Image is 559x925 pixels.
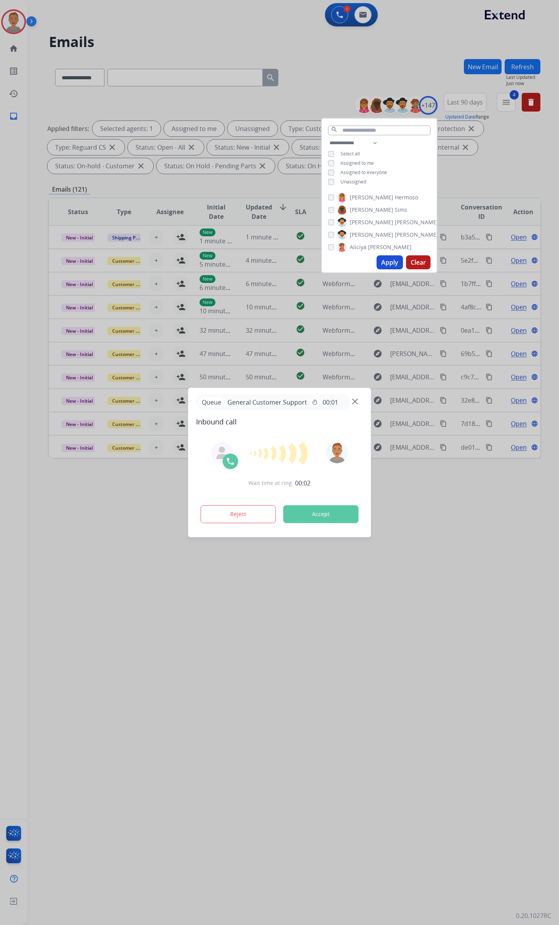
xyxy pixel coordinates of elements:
[350,194,393,201] span: [PERSON_NAME]
[326,442,348,463] img: avatar
[350,206,393,214] span: [PERSON_NAME]
[340,150,360,157] span: Select all
[352,399,358,405] img: close-button
[196,416,363,427] span: Inbound call
[350,231,393,239] span: [PERSON_NAME]
[216,447,228,459] img: agent-avatar
[312,399,318,405] mat-icon: timer
[377,255,403,269] button: Apply
[340,160,374,166] span: Assigned to me
[368,243,411,251] span: [PERSON_NAME]
[331,126,338,133] mat-icon: search
[340,169,387,176] span: Assigned to everyone
[283,505,359,523] button: Accept
[395,231,438,239] span: [PERSON_NAME]
[323,398,338,407] span: 00:01
[226,457,235,466] img: call-icon
[295,478,311,488] span: 00:02
[395,218,438,226] span: [PERSON_NAME]
[340,178,366,185] span: Unassigned
[350,243,366,251] span: Aliciya
[350,218,393,226] span: [PERSON_NAME]
[199,397,224,407] p: Queue
[248,479,293,487] span: Wait time at ring:
[224,398,310,407] span: General Customer Support
[395,206,407,214] span: Sims
[516,911,551,920] p: 0.20.1027RC
[395,194,418,201] span: Hermoso
[406,255,431,269] button: Clear
[201,505,276,523] button: Reject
